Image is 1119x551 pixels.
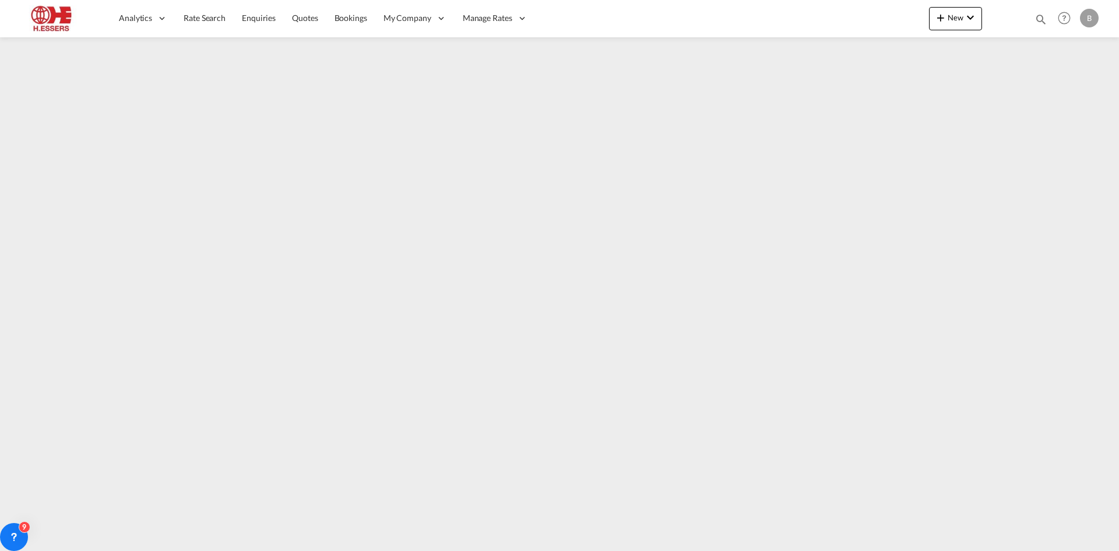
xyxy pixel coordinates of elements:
[383,12,431,24] span: My Company
[463,12,512,24] span: Manage Rates
[1054,8,1074,28] span: Help
[963,10,977,24] md-icon: icon-chevron-down
[184,13,226,23] span: Rate Search
[1080,9,1099,27] div: B
[292,13,318,23] span: Quotes
[1034,13,1047,30] div: icon-magnify
[119,12,152,24] span: Analytics
[335,13,367,23] span: Bookings
[1034,13,1047,26] md-icon: icon-magnify
[929,7,982,30] button: icon-plus 400-fgNewicon-chevron-down
[1054,8,1080,29] div: Help
[17,5,96,31] img: 690005f0ba9d11ee90968bb23dcea500.JPG
[934,10,948,24] md-icon: icon-plus 400-fg
[242,13,276,23] span: Enquiries
[934,13,977,22] span: New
